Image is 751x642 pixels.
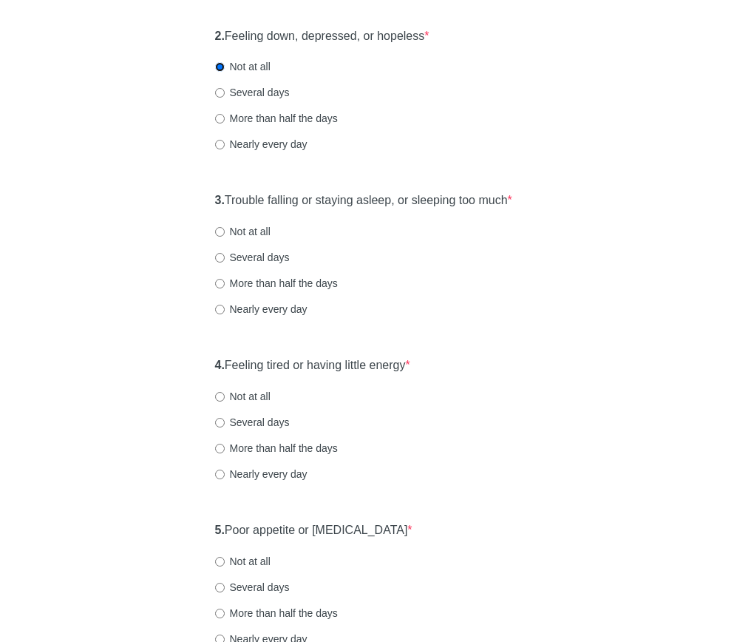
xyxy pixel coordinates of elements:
[215,192,512,209] label: Trouble falling or staying asleep, or sleeping too much
[215,227,225,237] input: Not at all
[215,467,307,481] label: Nearly every day
[215,137,307,152] label: Nearly every day
[215,305,225,314] input: Nearly every day
[215,415,290,430] label: Several days
[215,250,290,265] label: Several days
[215,253,225,263] input: Several days
[215,392,225,402] input: Not at all
[215,554,271,569] label: Not at all
[215,580,290,595] label: Several days
[215,557,225,567] input: Not at all
[215,606,338,621] label: More than half the days
[215,194,225,206] strong: 3.
[215,389,271,404] label: Not at all
[215,609,225,618] input: More than half the days
[215,524,225,536] strong: 5.
[215,583,225,592] input: Several days
[215,359,225,371] strong: 4.
[215,441,338,456] label: More than half the days
[215,30,225,42] strong: 2.
[215,62,225,72] input: Not at all
[215,111,338,126] label: More than half the days
[215,28,429,45] label: Feeling down, depressed, or hopeless
[215,140,225,149] input: Nearly every day
[215,224,271,239] label: Not at all
[215,522,412,539] label: Poor appetite or [MEDICAL_DATA]
[215,418,225,428] input: Several days
[215,59,271,74] label: Not at all
[215,85,290,100] label: Several days
[215,444,225,453] input: More than half the days
[215,470,225,479] input: Nearly every day
[215,114,225,124] input: More than half the days
[215,279,225,288] input: More than half the days
[215,88,225,98] input: Several days
[215,276,338,291] label: More than half the days
[215,357,410,374] label: Feeling tired or having little energy
[215,302,307,317] label: Nearly every day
